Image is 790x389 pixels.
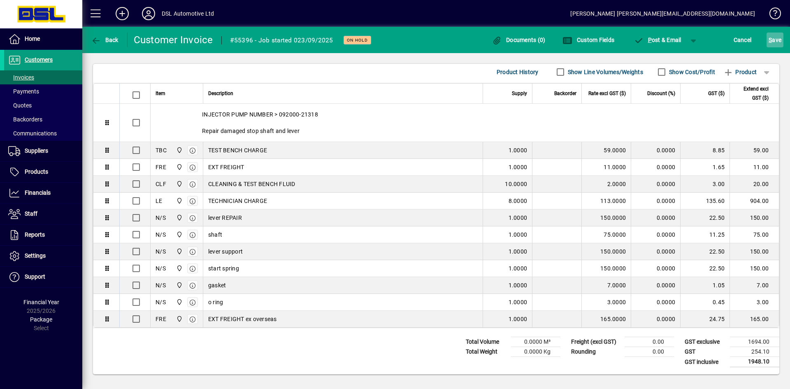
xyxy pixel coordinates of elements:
td: 0.0000 [631,277,680,294]
td: 0.0000 [631,243,680,260]
td: 1694.00 [730,337,779,347]
a: Suppliers [4,141,82,161]
span: Central [174,163,184,172]
span: EXT FREIGHT ex overseas [208,315,277,323]
span: GST ($) [708,89,725,98]
td: GST inclusive [681,357,730,367]
span: Documents (0) [492,37,546,43]
td: 20.00 [730,176,779,193]
span: Package [30,316,52,323]
span: gasket [208,281,226,289]
td: Total Weight [462,347,511,357]
div: N/S [156,247,166,256]
span: Central [174,281,184,290]
a: Reports [4,225,82,245]
a: Staff [4,204,82,224]
td: 11.00 [730,159,779,176]
span: 1.0000 [509,315,527,323]
td: 22.50 [680,210,730,226]
span: Staff [25,210,37,217]
td: 22.50 [680,243,730,260]
span: 1.0000 [509,231,527,239]
td: 22.50 [680,260,730,277]
span: 10.0000 [505,180,527,188]
span: Rate excl GST ($) [588,89,626,98]
a: Products [4,162,82,182]
span: Product [723,65,757,79]
button: Save [767,33,783,47]
div: 11.0000 [587,163,626,171]
td: 0.0000 Kg [511,347,560,357]
div: 3.0000 [587,298,626,306]
span: TEST BENCH CHARGE [208,146,267,154]
div: 7.0000 [587,281,626,289]
span: Central [174,298,184,307]
span: ave [769,33,781,47]
td: 1948.10 [730,357,779,367]
td: GST [681,347,730,357]
span: Suppliers [25,147,48,154]
span: Settings [25,252,46,259]
span: 1.0000 [509,247,527,256]
a: Communications [4,126,82,140]
span: Customers [25,56,53,63]
td: 0.0000 [631,294,680,311]
button: Custom Fields [560,33,616,47]
div: DSL Automotive Ltd [162,7,214,20]
a: Support [4,267,82,287]
td: 75.00 [730,226,779,243]
td: 150.00 [730,243,779,260]
td: 150.00 [730,260,779,277]
span: lever REPAIR [208,214,242,222]
td: 0.0000 [631,260,680,277]
a: Home [4,29,82,49]
td: 0.0000 [631,210,680,226]
span: 8.0000 [509,197,527,205]
div: 150.0000 [587,247,626,256]
button: Documents (0) [490,33,548,47]
span: Central [174,146,184,155]
div: TBC [156,146,167,154]
td: 0.0000 [631,193,680,210]
td: 24.75 [680,311,730,327]
span: Home [25,35,40,42]
td: 8.85 [680,142,730,159]
td: 1.05 [680,277,730,294]
span: 1.0000 [509,298,527,306]
span: Custom Fields [562,37,614,43]
span: 1.0000 [509,214,527,222]
span: Description [208,89,233,98]
td: 11.25 [680,226,730,243]
td: Freight (excl GST) [567,337,625,347]
td: Total Volume [462,337,511,347]
div: LE [156,197,163,205]
div: FRE [156,163,166,171]
td: 0.00 [625,337,674,347]
span: Central [174,230,184,239]
button: Back [89,33,121,47]
span: Central [174,247,184,256]
span: TECHNICIAN CHARGE [208,197,267,205]
td: 0.45 [680,294,730,311]
span: Central [174,213,184,222]
span: Products [25,168,48,175]
button: Post & Email [630,33,685,47]
span: Central [174,314,184,324]
div: 2.0000 [587,180,626,188]
div: 113.0000 [587,197,626,205]
td: 135.60 [680,193,730,210]
span: On hold [347,37,368,43]
span: Discount (%) [647,89,675,98]
button: Cancel [732,33,754,47]
span: Support [25,273,45,280]
a: Backorders [4,112,82,126]
span: Payments [8,88,39,95]
span: 1.0000 [509,146,527,154]
div: 165.0000 [587,315,626,323]
div: 150.0000 [587,264,626,273]
td: 0.0000 [631,311,680,327]
span: CLEANING & TEST BENCH FLUID [208,180,295,188]
td: 254.10 [730,347,779,357]
div: N/S [156,264,166,273]
span: P [648,37,652,43]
